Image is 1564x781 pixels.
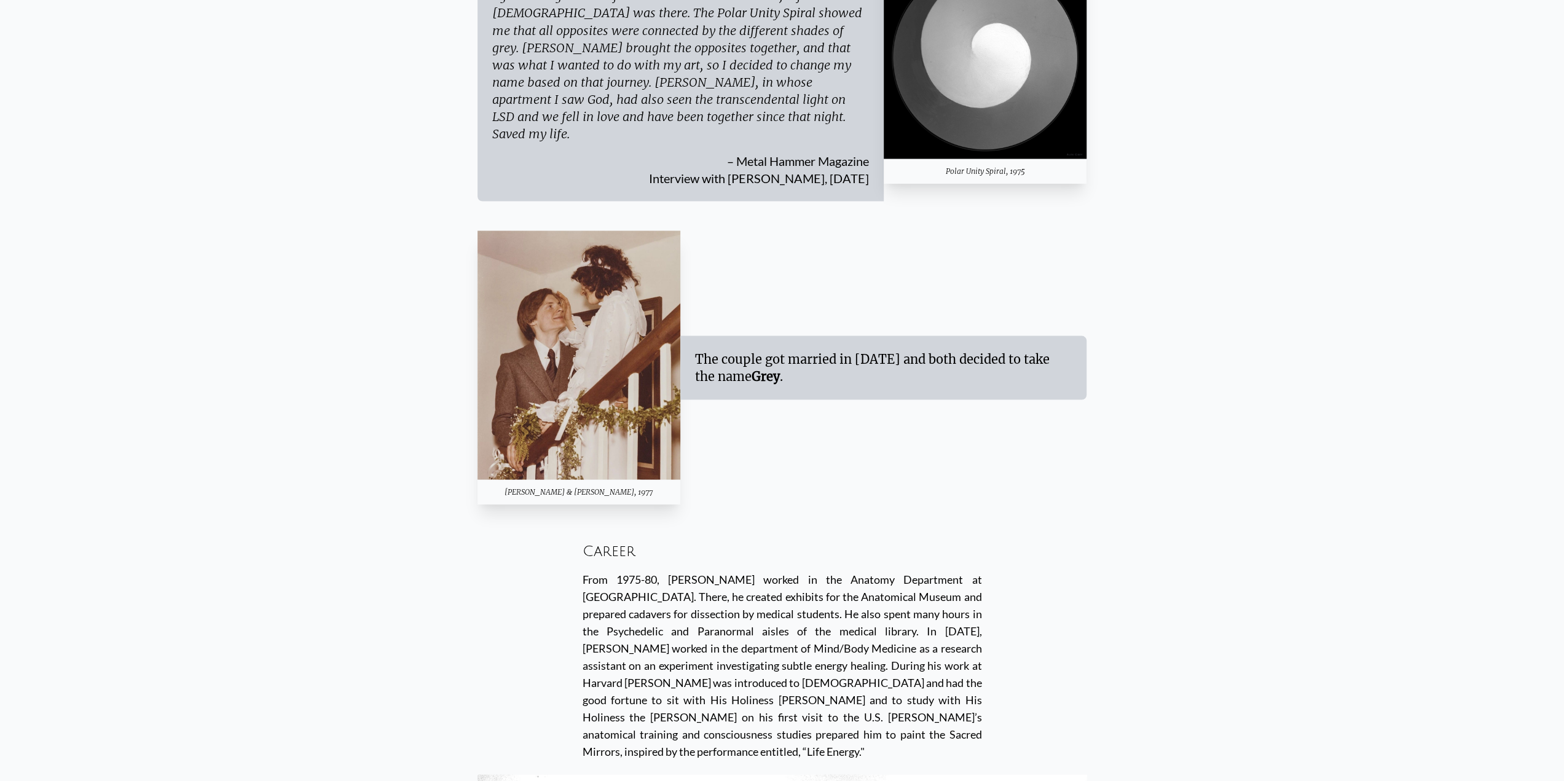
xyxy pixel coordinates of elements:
[695,350,1072,385] div: The couple got married in [DATE] and both decided to take the name .
[752,368,780,383] strong: Grey
[884,159,1087,183] div: Polar Unity Spiral, 1975
[583,531,982,570] div: Career
[477,230,681,479] img: Alex Grey & Allyson Grey, 1977
[477,479,681,504] div: [PERSON_NAME] & [PERSON_NAME], 1977
[583,570,982,759] div: From 1975-80, [PERSON_NAME] worked in the Anatomy Department at [GEOGRAPHIC_DATA]. There, he crea...
[492,142,869,186] div: – Metal Hammer Magazine Interview with [PERSON_NAME], [DATE]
